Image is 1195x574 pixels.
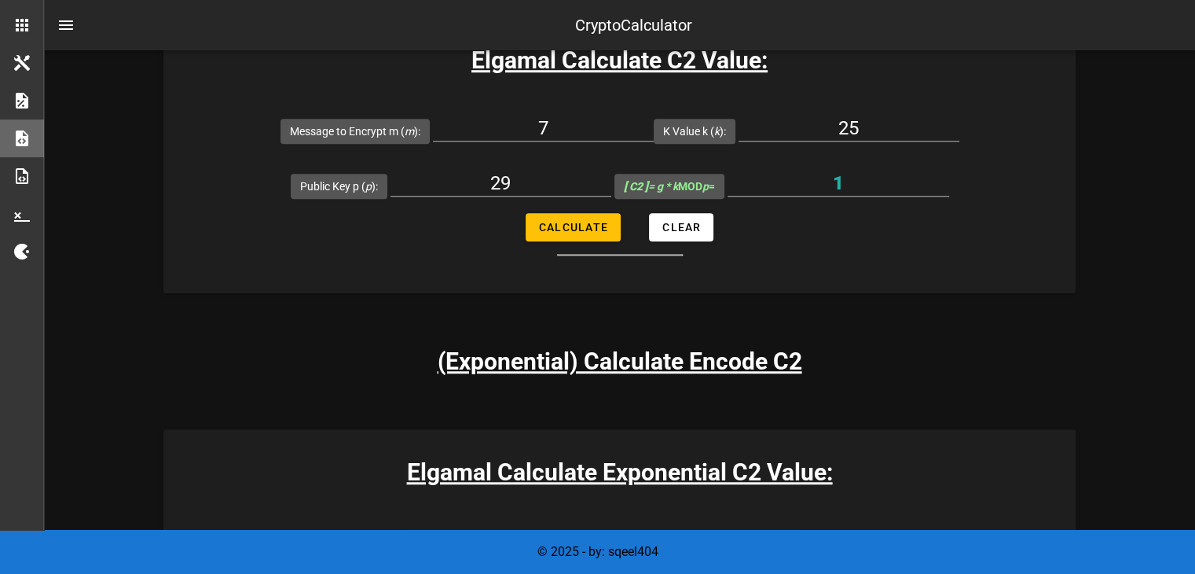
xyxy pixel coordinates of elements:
[662,221,701,234] span: Clear
[405,125,414,138] i: m
[624,180,648,193] b: [ C2 ]
[575,13,692,37] div: CryptoCalculator
[438,344,802,379] h3: (Exponential) Calculate Encode C2
[663,123,726,139] label: K Value k ( ):
[702,180,709,193] i: p
[624,180,678,193] i: = g * k
[649,213,713,241] button: Clear
[526,213,621,241] button: Calculate
[47,6,85,44] button: nav-menu-toggle
[163,454,1076,490] h3: Elgamal Calculate Exponential C2 Value:
[537,544,658,559] span: © 2025 - by: sqeel404
[538,221,608,234] span: Calculate
[714,125,720,138] i: k
[365,180,372,193] i: p
[163,42,1076,78] h3: Elgamal Calculate C2 Value:
[624,180,715,193] span: MOD =
[290,123,420,139] label: Message to Encrypt m ( ):
[300,178,378,194] label: Public Key p ( ):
